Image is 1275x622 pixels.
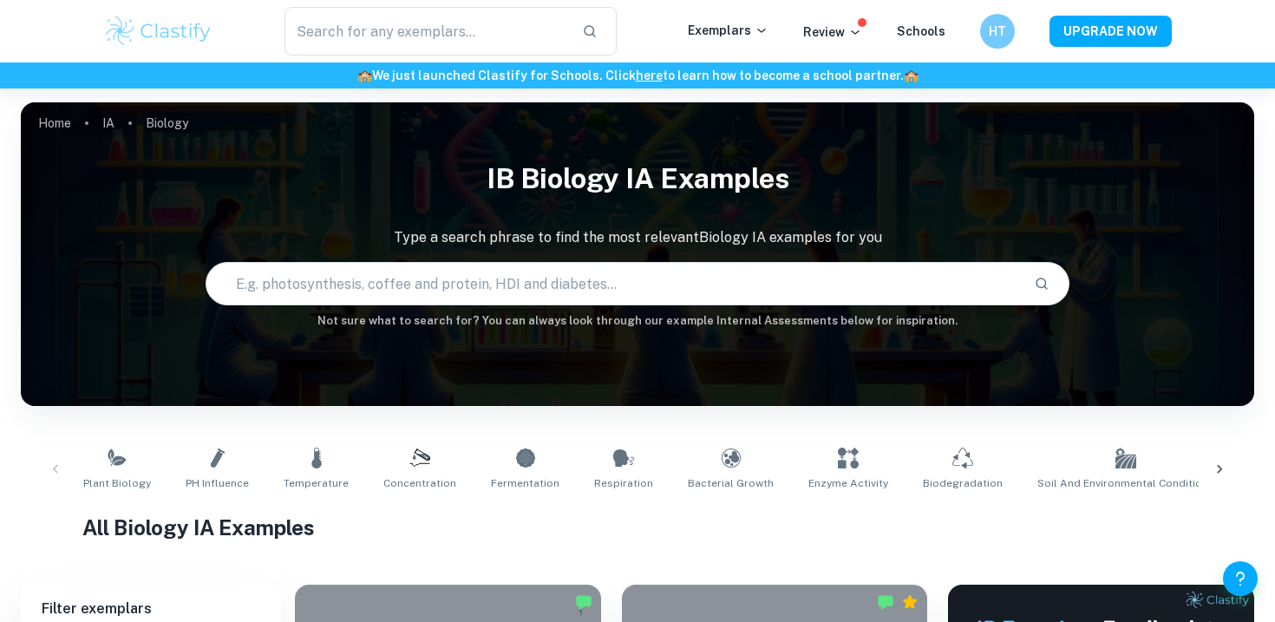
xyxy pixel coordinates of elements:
[1223,561,1258,596] button: Help and Feedback
[803,23,862,42] p: Review
[923,475,1003,491] span: Biodegradation
[146,114,188,133] p: Biology
[1027,269,1056,298] button: Search
[877,593,894,611] img: Marked
[1049,16,1172,47] button: UPGRADE NOW
[575,593,592,611] img: Marked
[357,69,372,82] span: 🏫
[904,69,919,82] span: 🏫
[594,475,653,491] span: Respiration
[21,151,1254,206] h1: IB Biology IA examples
[82,512,1193,543] h1: All Biology IA Examples
[808,475,888,491] span: Enzyme Activity
[636,69,663,82] a: here
[491,475,559,491] span: Fermentation
[284,7,568,56] input: Search for any exemplars...
[284,475,349,491] span: Temperature
[688,475,774,491] span: Bacterial Growth
[83,475,151,491] span: Plant Biology
[688,21,768,40] p: Exemplars
[38,111,71,135] a: Home
[897,24,945,38] a: Schools
[206,259,1019,308] input: E.g. photosynthesis, coffee and protein, HDI and diabetes...
[988,22,1008,41] h6: HT
[3,66,1272,85] h6: We just launched Clastify for Schools. Click to learn how to become a school partner.
[383,475,456,491] span: Concentration
[102,111,114,135] a: IA
[901,593,919,611] div: Premium
[980,14,1015,49] button: HT
[103,14,213,49] img: Clastify logo
[186,475,249,491] span: pH Influence
[1037,475,1214,491] span: Soil and Environmental Conditions
[21,312,1254,330] h6: Not sure what to search for? You can always look through our example Internal Assessments below f...
[21,227,1254,248] p: Type a search phrase to find the most relevant Biology IA examples for you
